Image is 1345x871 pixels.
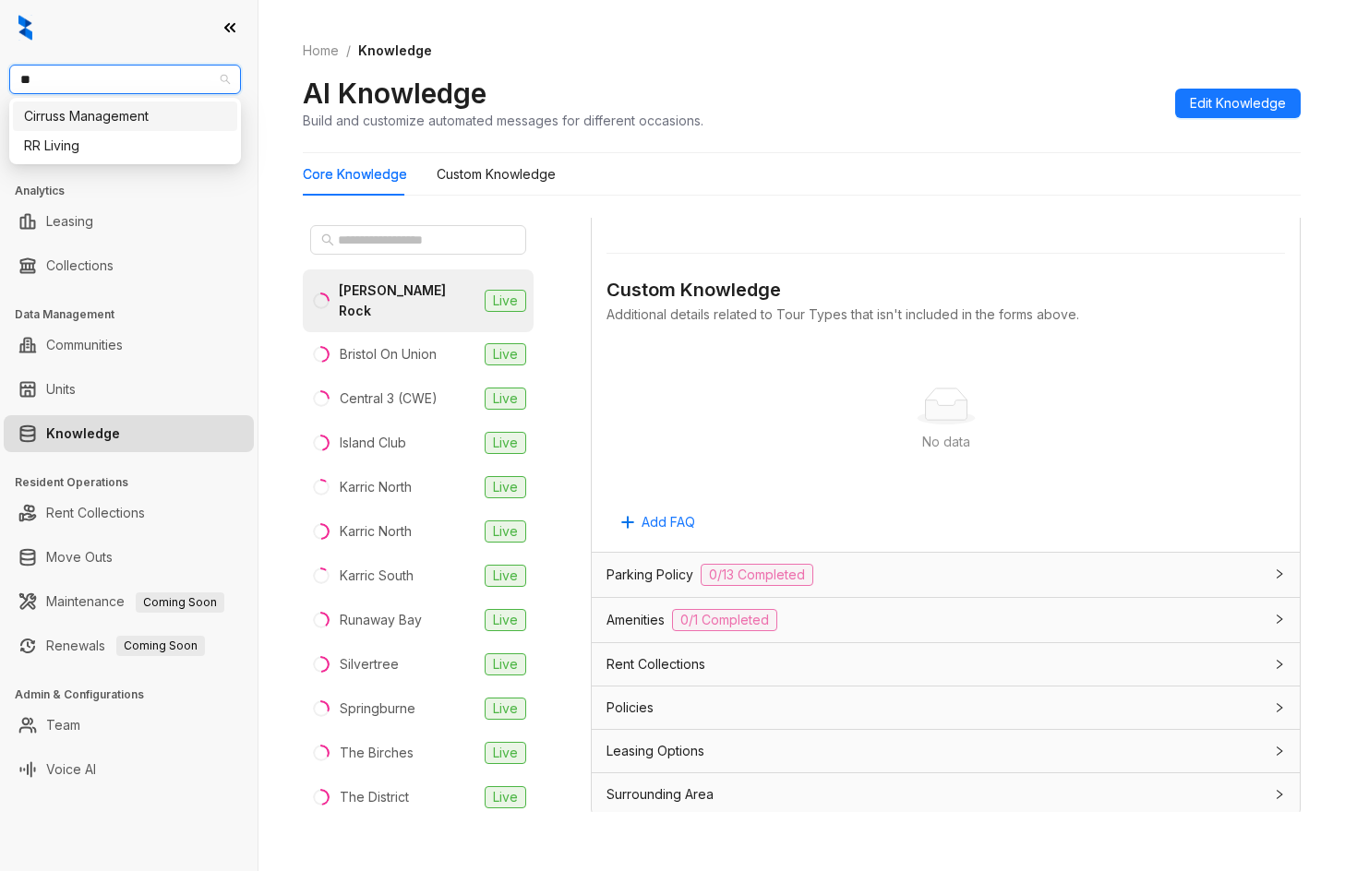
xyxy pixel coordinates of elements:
div: Silvertree [340,654,399,674]
a: Knowledge [46,415,120,452]
div: The Birches [340,743,414,763]
span: Live [485,742,526,764]
li: Collections [4,247,254,284]
span: Policies [606,698,654,718]
span: collapsed [1274,789,1285,800]
div: Springburne [340,698,415,719]
li: Renewals [4,627,254,664]
div: Custom Knowledge [606,276,1285,304]
span: collapsed [1274,702,1285,713]
span: Live [485,432,526,454]
h2: AI Knowledge [303,76,486,111]
span: Amenities [606,610,665,630]
span: Live [485,565,526,587]
span: Add FAQ [642,512,695,532]
li: / [346,41,351,61]
div: Core Knowledge [303,164,407,185]
div: Parking Policy0/13 Completed [592,553,1300,597]
div: Additional details related to Tour Types that isn't included in the forms above. [606,304,1285,325]
div: [PERSON_NAME] Rock [339,280,477,321]
li: Leads [4,124,254,161]
div: Build and customize automated messages for different occasions. [303,111,703,130]
div: Bristol On Union [340,344,437,364]
li: Move Outs [4,539,254,576]
a: Team [46,707,80,744]
span: Live [485,609,526,631]
div: Surrounding Area [592,773,1300,816]
span: Knowledge [358,42,432,58]
h3: Resident Operations [15,474,258,491]
div: Amenities0/1 Completed [592,598,1300,642]
li: Team [4,707,254,744]
li: Units [4,371,254,408]
span: Parking Policy [606,565,693,585]
span: Rent Collections [606,654,705,674]
a: Collections [46,247,114,284]
span: search [321,233,334,246]
a: RenewalsComing Soon [46,627,205,664]
div: Runaway Bay [340,610,422,630]
span: Surrounding Area [606,784,714,805]
div: Policies [592,686,1300,729]
div: Cirruss Management [24,106,226,126]
div: RR Living [24,136,226,156]
div: Rent Collections [592,643,1300,686]
li: Maintenance [4,583,254,620]
li: Rent Collections [4,495,254,531]
a: Units [46,371,76,408]
div: Leasing Options [592,730,1300,772]
li: Leasing [4,203,254,240]
span: Live [485,343,526,365]
li: Voice AI [4,751,254,788]
a: Rent Collections [46,495,145,531]
span: Live [485,653,526,675]
div: RR Living [13,131,237,161]
li: Knowledge [4,415,254,452]
span: Live [485,520,526,543]
span: Live [485,290,526,312]
span: Live [485,786,526,808]
button: Add FAQ [606,507,710,537]
div: Central 3 (CWE) [340,388,438,409]
span: collapsed [1274,659,1285,670]
span: Coming Soon [116,636,205,656]
h3: Data Management [15,306,258,323]
button: Edit Knowledge [1175,89,1301,118]
div: Custom Knowledge [437,164,556,185]
div: Cirruss Management [13,101,237,131]
h3: Admin & Configurations [15,686,258,703]
h3: Analytics [15,183,258,199]
span: collapsed [1274,568,1285,579]
span: Leasing Options [606,741,704,761]
a: Home [299,41,342,61]
div: No data [629,432,1263,452]
a: Leasing [46,203,93,240]
div: Karric North [340,477,412,497]
li: Communities [4,327,254,364]
span: Live [485,698,526,720]
span: Edit Knowledge [1190,93,1286,113]
div: Karric South [340,566,414,586]
img: logo [18,15,32,41]
a: Voice AI [46,751,96,788]
span: 0/1 Completed [672,609,777,631]
span: collapsed [1274,614,1285,625]
a: Communities [46,327,123,364]
span: 0/13 Completed [701,564,813,586]
span: Live [485,476,526,498]
span: collapsed [1274,746,1285,757]
div: Karric North [340,521,412,542]
span: Live [485,388,526,410]
a: Move Outs [46,539,113,576]
div: Island Club [340,433,406,453]
span: Coming Soon [136,592,224,613]
div: The District [340,787,409,807]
